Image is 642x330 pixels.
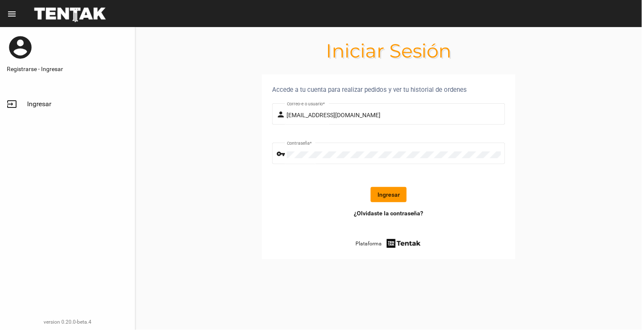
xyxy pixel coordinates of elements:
mat-icon: input [7,99,17,109]
div: version 0.20.0-beta.4 [7,318,128,326]
mat-icon: person [277,110,287,120]
a: ¿Olvidaste la contraseña? [354,209,424,217]
mat-icon: vpn_key [277,149,287,159]
span: Plataforma [355,239,382,248]
div: Accede a tu cuenta para realizar pedidos y ver tu historial de ordenes [272,85,505,95]
a: Registrarse - Ingresar [7,65,128,73]
mat-icon: account_circle [7,34,34,61]
span: Ingresar [27,100,51,108]
h1: Iniciar Sesión [135,44,642,58]
mat-icon: menu [7,9,17,19]
img: tentak-firm.png [386,238,422,249]
a: Plataforma [355,238,422,249]
button: Ingresar [371,187,407,202]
